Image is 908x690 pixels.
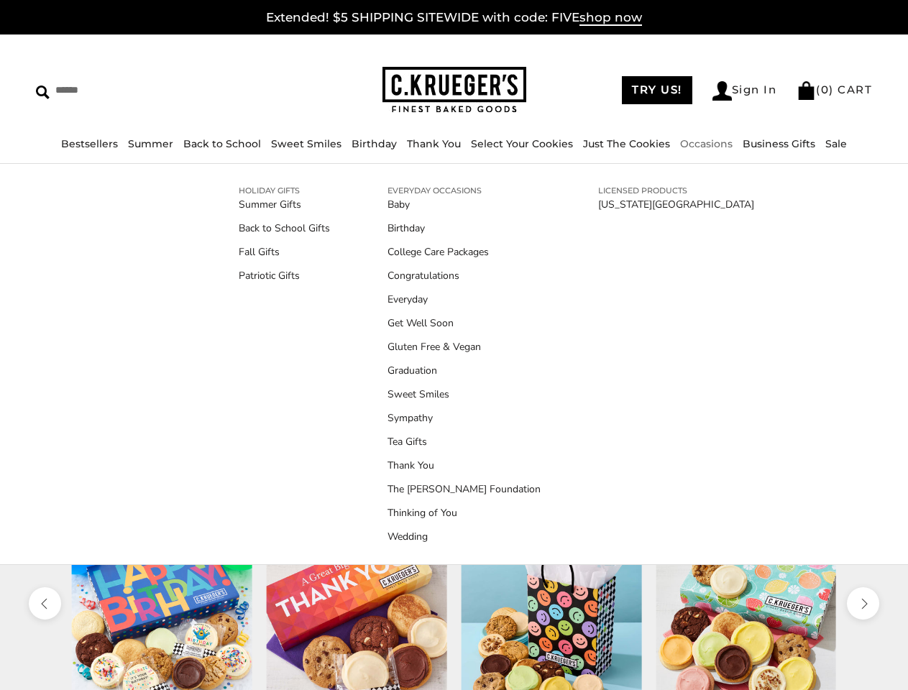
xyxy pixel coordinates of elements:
button: next [847,587,879,620]
a: Gluten Free & Vegan [387,339,541,354]
a: Patriotic Gifts [239,268,330,283]
a: Birthday [352,137,397,150]
a: Tea Gifts [387,434,541,449]
a: Sweet Smiles [387,387,541,402]
a: Sympathy [387,410,541,425]
a: The [PERSON_NAME] Foundation [387,482,541,497]
a: Bestsellers [61,137,118,150]
a: Graduation [387,363,541,378]
a: Select Your Cookies [471,137,573,150]
a: Everyday [387,292,541,307]
button: previous [29,587,61,620]
a: College Care Packages [387,244,541,259]
a: HOLIDAY GIFTS [239,184,330,197]
a: Get Well Soon [387,316,541,331]
a: Sweet Smiles [271,137,341,150]
a: Summer [128,137,173,150]
a: Thank You [387,458,541,473]
a: (0) CART [797,83,872,96]
img: Search [36,86,50,99]
span: 0 [821,83,830,96]
span: shop now [579,10,642,26]
a: Wedding [387,529,541,544]
a: Fall Gifts [239,244,330,259]
a: [US_STATE][GEOGRAPHIC_DATA] [598,197,754,212]
a: EVERYDAY OCCASIONS [387,184,541,197]
a: Sign In [712,81,777,101]
img: C.KRUEGER'S [382,67,526,114]
a: Thinking of You [387,505,541,520]
a: Summer Gifts [239,197,330,212]
a: Occasions [680,137,733,150]
a: Birthday [387,221,541,236]
a: Back to School [183,137,261,150]
img: Account [712,81,732,101]
a: LICENSED PRODUCTS [598,184,754,197]
a: Thank You [407,137,461,150]
a: TRY US! [622,76,692,104]
a: Congratulations [387,268,541,283]
a: Back to School Gifts [239,221,330,236]
input: Search [36,79,227,101]
a: Business Gifts [743,137,815,150]
a: Extended! $5 SHIPPING SITEWIDE with code: FIVEshop now [266,10,642,26]
a: Sale [825,137,847,150]
a: Just The Cookies [583,137,670,150]
a: Baby [387,197,541,212]
img: Bag [797,81,816,100]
